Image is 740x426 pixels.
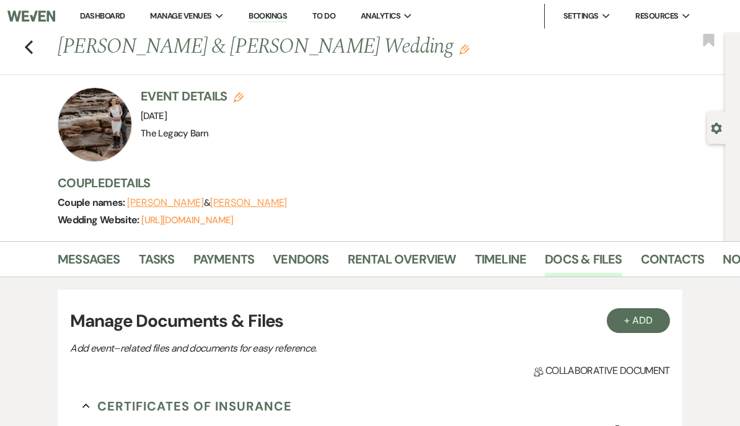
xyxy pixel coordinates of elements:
[711,122,722,133] button: Open lead details
[58,174,713,192] h3: Couple Details
[141,110,167,122] span: [DATE]
[312,11,335,21] a: To Do
[58,213,141,226] span: Wedding Website:
[545,249,622,277] a: Docs & Files
[534,363,670,378] span: Collaborative document
[127,198,204,208] button: [PERSON_NAME]
[607,308,670,333] button: + Add
[475,249,527,277] a: Timeline
[635,10,678,22] span: Resources
[641,249,705,277] a: Contacts
[82,397,293,415] button: Certificates of Insurance
[141,127,208,140] span: The Legacy Barn
[361,10,400,22] span: Analytics
[139,249,175,277] a: Tasks
[459,43,469,55] button: Edit
[141,87,244,105] h3: Event Details
[150,10,211,22] span: Manage Venues
[249,11,287,22] a: Bookings
[80,11,125,21] a: Dashboard
[7,3,55,29] img: Weven Logo
[58,32,587,62] h1: [PERSON_NAME] & [PERSON_NAME] Wedding
[141,214,233,226] a: [URL][DOMAIN_NAME]
[210,198,287,208] button: [PERSON_NAME]
[563,10,599,22] span: Settings
[58,249,120,277] a: Messages
[70,308,670,334] h3: Manage Documents & Files
[58,196,127,209] span: Couple names:
[348,249,456,277] a: Rental Overview
[127,197,287,209] span: &
[273,249,328,277] a: Vendors
[193,249,255,277] a: Payments
[70,340,504,357] p: Add event–related files and documents for easy reference.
